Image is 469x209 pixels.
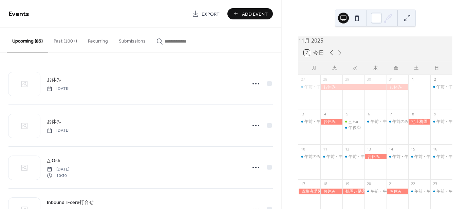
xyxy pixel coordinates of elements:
div: 11 [322,146,327,151]
div: 9 [432,112,437,117]
div: 14 [389,146,394,151]
div: 11月 2025 [298,36,452,45]
div: 木 [365,61,386,75]
span: Events [8,7,29,21]
div: 15 [410,146,415,151]
span: Add Event [242,11,268,18]
div: 午前・午後◎ [430,189,452,194]
div: 午前のみ◎ [392,119,413,125]
div: 22 [410,181,415,187]
div: 池上梅園 茶会 [408,119,430,125]
a: Export [187,8,225,19]
button: Recurring [82,28,113,52]
div: 20 [367,181,372,187]
button: 7今日 [301,48,326,58]
div: お休み [320,189,342,194]
div: 29 [344,77,350,82]
div: 8 [410,112,415,117]
div: 午前・午後◎ [414,154,439,160]
div: 3 [300,112,305,117]
div: 30 [367,77,372,82]
div: 午前・午後◎ [371,189,395,194]
div: △ Fur [342,119,364,125]
span: [DATE] [47,166,70,173]
div: 午前・午後◎ [298,119,320,125]
div: 10 [300,146,305,151]
div: お休み [387,189,409,194]
div: お休み [320,119,342,125]
div: 午前・午後◎ [392,154,417,160]
div: 午前・午後◎ [371,119,395,125]
div: 午後◎ [349,125,361,131]
button: Past (100+) [48,28,82,52]
div: 午前・午後◎ [298,84,320,90]
div: 2 [432,77,437,82]
button: Upcoming (83) [7,28,48,52]
span: [DATE] [47,86,70,92]
div: 午前・午後◎ [364,119,387,125]
div: 午前・午後◎ [414,189,439,194]
div: 午前・午後◎ [408,154,430,160]
div: 午前・午後◎ [342,154,364,160]
div: 午前・午後◎ [304,119,329,125]
a: △ Osh [47,157,60,164]
div: 1 [410,77,415,82]
div: 資格者講習会㊡ [298,189,320,194]
div: 18 [322,181,327,187]
button: Submissions [113,28,151,52]
div: お休み [387,84,409,90]
div: 土 [406,61,426,75]
div: 月 [304,61,324,75]
div: 午前・午後◎ [430,119,452,125]
div: 5 [344,112,350,117]
div: 午前・午後◎ [430,84,452,90]
div: 16 [432,146,437,151]
div: 12 [344,146,350,151]
div: 午前のみ◎ [387,119,409,125]
div: 午前・午後◎ [436,189,461,194]
div: 28 [322,77,327,82]
div: 午前のみ◎ [304,154,325,160]
a: Inbound T-cere打合せ [47,198,94,206]
div: 午前・午後◎ [364,189,387,194]
div: 4 [322,112,327,117]
div: 金 [386,61,406,75]
div: 6 [367,112,372,117]
div: 7 [389,112,394,117]
div: お休み [320,84,386,90]
div: 午前・午後◎ [320,154,342,160]
span: 10:30 [47,173,70,179]
div: 21 [389,181,394,187]
button: Add Event [227,8,273,19]
div: 午前・午後◎ [436,84,461,90]
div: 午前・午後◎ [326,154,351,160]
a: お休み [47,76,61,84]
div: 31 [389,77,394,82]
div: 午前・午後◎ [349,154,373,160]
span: Inbound T-cere打合せ [47,199,94,206]
div: お休み [364,154,387,160]
div: 鶴岡八幡宮茶会 [342,189,364,194]
div: 午前・午後◎ [304,84,329,90]
div: 水 [345,61,365,75]
div: 午前・午後◎ [408,189,430,194]
div: 午前・午後◎ [436,119,461,125]
a: お休み [47,118,61,126]
div: 午後◎ [342,125,364,131]
span: △ Osh [47,157,60,164]
div: 午前・午後◎ [436,154,461,160]
div: 午前・午後◎ [430,154,452,160]
div: 13 [367,146,372,151]
div: 19 [344,181,350,187]
div: 午前のみ◎ [298,154,320,160]
div: 17 [300,181,305,187]
span: [DATE] [47,128,70,134]
div: 日 [427,61,447,75]
div: △ Fur [349,119,359,125]
span: Export [202,11,220,18]
div: 27 [300,77,305,82]
div: 午前・午後◎ [387,154,409,160]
